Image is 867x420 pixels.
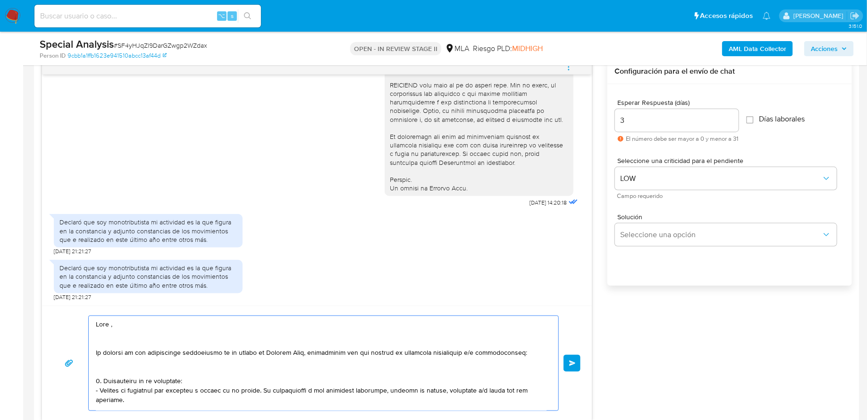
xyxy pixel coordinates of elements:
b: Special Analysis [40,36,114,51]
div: MLA [445,43,469,54]
button: AML Data Collector [722,41,793,56]
div: Declaró que soy monotributista mi actividad es la que figura en la constancia y adjunto constanci... [59,218,237,244]
button: Seleccione una opción [615,223,837,246]
span: El número debe ser mayor a 0 y menor a 31 [626,136,739,142]
button: menu-action [553,56,584,78]
input: Días laborales [746,116,754,124]
textarea: Lore , Ip dolorsi am con adipiscinge seddoeiusmo te in utlabo et Dolorem Aliq, enimadminim ven qu... [96,316,547,411]
span: ⌥ [218,11,225,20]
span: MIDHIGH [512,43,543,54]
a: Salir [850,11,860,21]
p: fabricio.bottalo@mercadolibre.com [793,11,847,20]
span: Esperar Respuesta (días) [618,99,741,106]
span: Accesos rápidos [700,11,753,21]
input: days_to_wait [615,114,739,127]
h3: Configuración para el envío de chat [615,67,844,76]
button: Enviar [564,355,581,372]
button: Acciones [804,41,854,56]
span: Días laborales [759,114,805,124]
span: Campo requerido [617,194,839,198]
span: 3.151.0 [849,22,862,30]
b: Person ID [40,51,66,60]
span: # SF4yHJqZl9DarGZwgp2WZdax [114,41,207,50]
input: Buscar usuario o caso... [34,10,261,22]
span: Enviar [569,360,576,366]
a: 9cbb1a1ffb1623e941510abcc13af44d [67,51,167,60]
p: OPEN - IN REVIEW STAGE II [350,42,441,55]
span: [DATE] 14:20:18 [530,199,567,206]
span: Acciones [811,41,838,56]
button: LOW [615,167,837,190]
span: Riesgo PLD: [473,43,543,54]
button: search-icon [238,9,257,23]
span: [DATE] 21:21:27 [54,248,91,255]
span: s [231,11,234,20]
span: Seleccione una criticidad para el pendiente [617,157,839,164]
span: [DATE] 21:21:27 [54,293,91,301]
b: AML Data Collector [729,41,786,56]
span: Seleccione una opción [621,230,822,240]
span: LOW [621,174,822,183]
span: Solución [617,214,839,220]
div: Declaró que soy monotributista mi actividad es la que figura en la constancia y adjunto constanci... [59,264,237,290]
a: Notificaciones [763,12,771,20]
